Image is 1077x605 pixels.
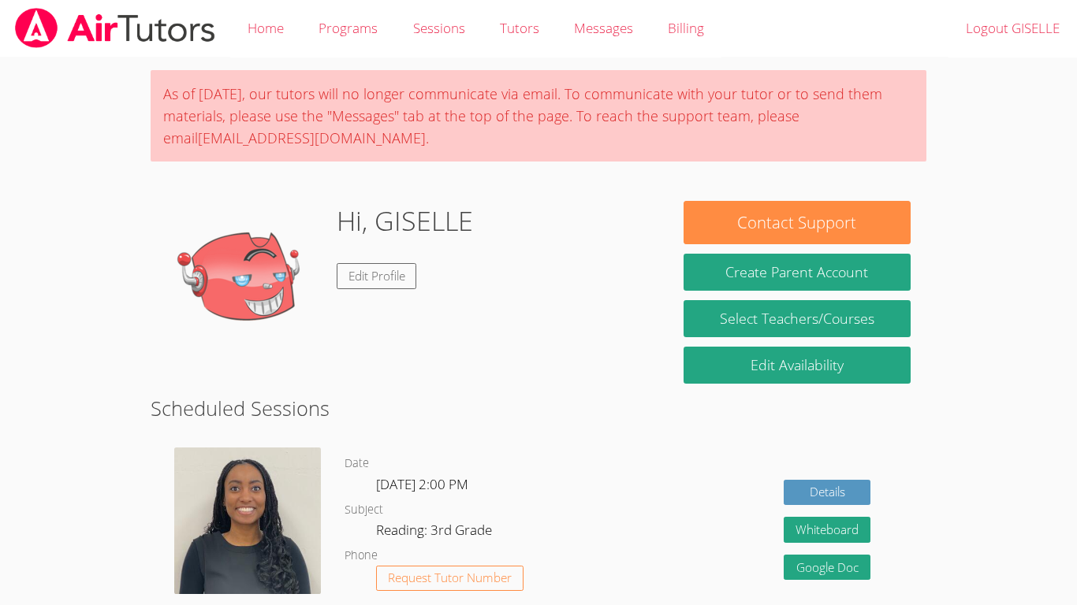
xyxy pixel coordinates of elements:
[684,201,911,244] button: Contact Support
[784,480,870,506] a: Details
[13,8,217,48] img: airtutors_banner-c4298cdbf04f3fff15de1276eac7730deb9818008684d7c2e4769d2f7ddbe033.png
[337,263,417,289] a: Edit Profile
[166,201,324,358] img: default.png
[684,347,911,384] a: Edit Availability
[345,546,378,566] dt: Phone
[684,254,911,291] button: Create Parent Account
[151,70,926,161] div: As of [DATE], our tutors will no longer communicate via email. To communicate with your tutor or ...
[376,566,524,592] button: Request Tutor Number
[151,393,926,423] h2: Scheduled Sessions
[388,572,512,584] span: Request Tutor Number
[376,519,495,546] dd: Reading: 3rd Grade
[345,500,383,520] dt: Subject
[574,19,633,37] span: Messages
[784,517,870,543] button: Whiteboard
[337,201,473,241] h1: Hi, GISELLE
[376,475,468,493] span: [DATE] 2:00 PM
[174,447,321,594] img: avatar.png
[784,555,870,581] a: Google Doc
[345,454,369,473] dt: Date
[684,300,911,337] a: Select Teachers/Courses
